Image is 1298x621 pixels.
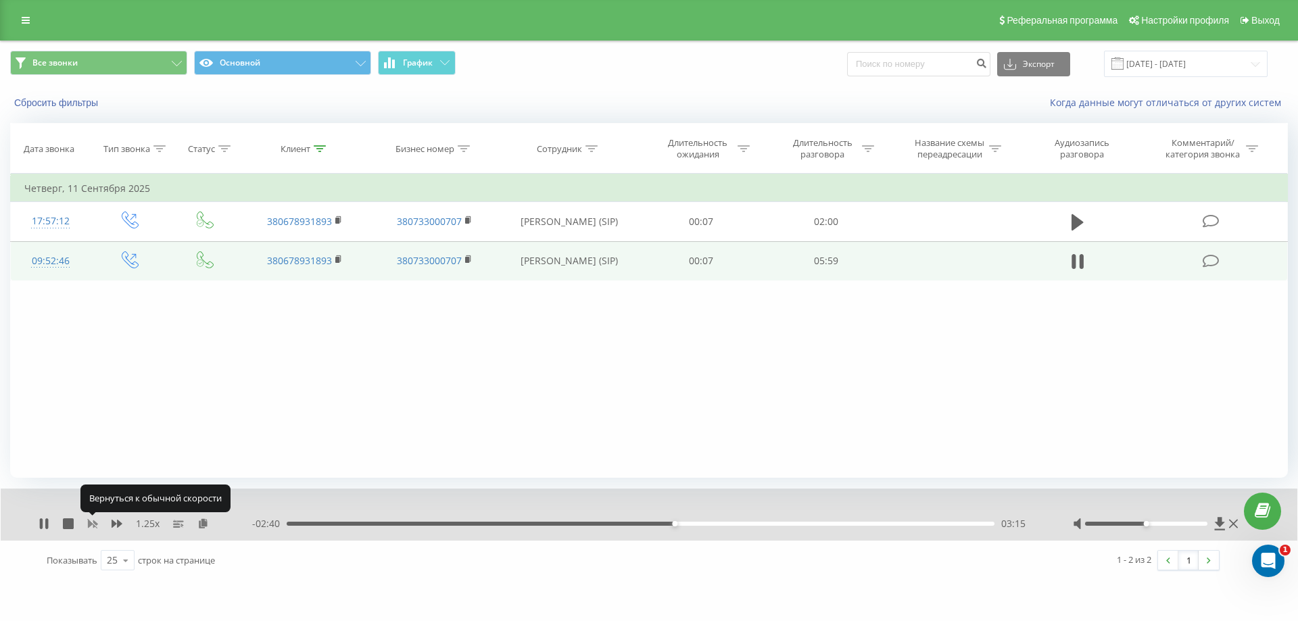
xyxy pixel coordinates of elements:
div: Длительность ожидания [662,137,734,160]
span: Выход [1251,15,1280,26]
div: 09:52:46 [24,248,77,274]
span: 03:15 [1001,517,1026,530]
div: Аудиозапись разговора [1038,137,1126,160]
div: Тип звонка [103,143,150,155]
div: Длительность разговора [786,137,859,160]
button: Экспорт [997,52,1070,76]
span: Настройки профиля [1141,15,1229,26]
span: 1 [1280,545,1291,555]
span: - 02:40 [252,517,287,530]
a: 1 [1178,551,1199,570]
a: Когда данные могут отличаться от других систем [1050,96,1288,109]
div: Вернуться к обычной скорости [80,485,231,512]
td: Четверг, 11 Сентября 2025 [11,175,1288,202]
div: Название схемы переадресации [913,137,986,160]
span: Реферальная программа [1007,15,1117,26]
a: 380678931893 [267,215,332,228]
div: 1 - 2 из 2 [1117,553,1151,566]
div: Клиент [281,143,310,155]
button: Сбросить фильтры [10,97,105,109]
div: Статус [188,143,215,155]
td: 05:59 [763,241,888,280]
td: [PERSON_NAME] (SIP) [499,202,639,241]
span: 1.25 x [136,517,160,530]
iframe: Intercom live chat [1252,545,1284,577]
td: 02:00 [763,202,888,241]
div: Комментарий/категория звонка [1163,137,1243,160]
span: строк на странице [138,554,215,566]
div: Accessibility label [672,521,677,526]
div: Сотрудник [537,143,582,155]
button: Основной [194,51,371,75]
button: График [378,51,456,75]
span: Все звонки [32,57,78,68]
td: [PERSON_NAME] (SIP) [499,241,639,280]
a: 380733000707 [397,254,462,267]
span: Показывать [47,554,97,566]
div: 17:57:12 [24,208,77,234]
a: 380733000707 [397,215,462,228]
span: График [403,58,433,68]
div: 25 [107,553,118,567]
div: Дата звонка [24,143,74,155]
button: Все звонки [10,51,187,75]
td: 00:07 [639,241,763,280]
div: Accessibility label [1143,521,1149,526]
a: 380678931893 [267,254,332,267]
input: Поиск по номеру [847,52,990,76]
td: 00:07 [639,202,763,241]
div: Бизнес номер [395,143,454,155]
